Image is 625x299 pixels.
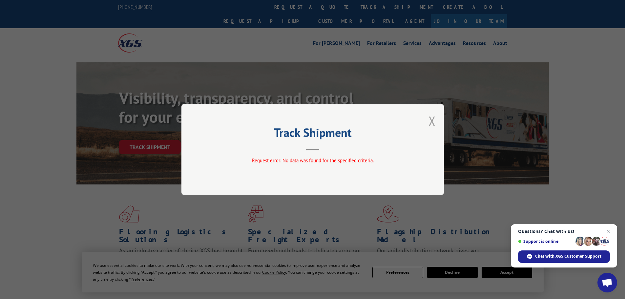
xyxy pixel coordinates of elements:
span: Chat with XGS Customer Support [535,253,601,259]
span: Questions? Chat with us! [518,229,610,234]
div: Open chat [597,273,617,292]
h2: Track Shipment [214,128,411,140]
div: Chat with XGS Customer Support [518,250,610,263]
span: Close chat [604,227,612,235]
span: Support is online [518,239,573,244]
span: Request error: No data was found for the specified criteria. [252,157,373,163]
button: Close modal [428,112,436,130]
